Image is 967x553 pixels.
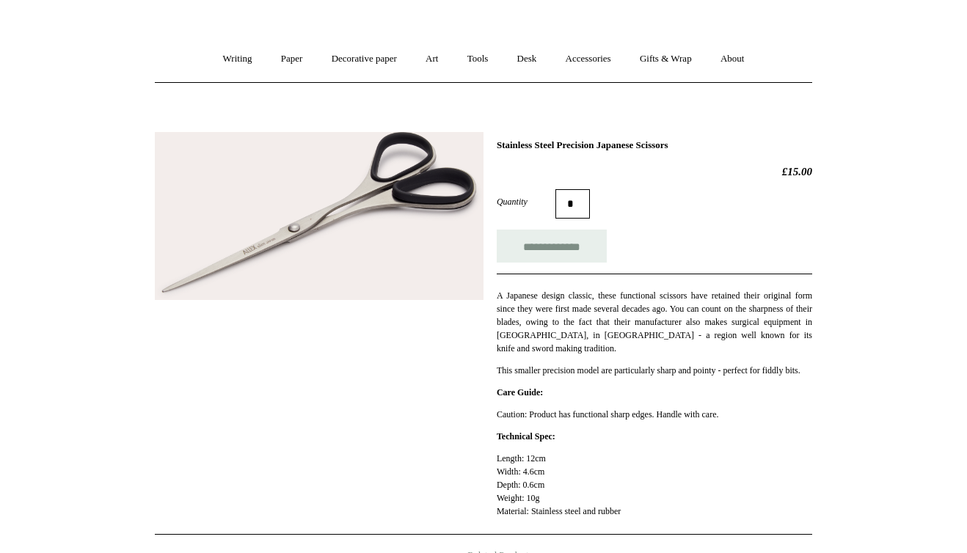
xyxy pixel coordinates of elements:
[497,195,555,208] label: Quantity
[497,408,812,421] p: Caution: Product has functional sharp edges. Handle with care.
[210,40,266,78] a: Writing
[497,165,812,178] h2: £15.00
[497,431,555,442] strong: Technical Spec:
[454,40,502,78] a: Tools
[412,40,451,78] a: Art
[497,139,812,151] h1: Stainless Steel Precision Japanese Scissors
[497,452,812,518] p: Length: 12cm Width: 4.6cm Depth: 0.6cm Weight: 10g Material: Stainless steel and rubber
[504,40,550,78] a: Desk
[155,132,483,301] img: Stainless Steel Precision Japanese Scissors
[552,40,624,78] a: Accessories
[627,40,705,78] a: Gifts & Wrap
[268,40,316,78] a: Paper
[707,40,758,78] a: About
[497,289,812,355] p: A Japanese design classic, these functional scissors have retained their original form since they...
[497,364,812,377] p: This smaller precision model are particularly sharp and pointy - perfect for fiddly bits.
[318,40,410,78] a: Decorative paper
[497,387,543,398] strong: Care Guide:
